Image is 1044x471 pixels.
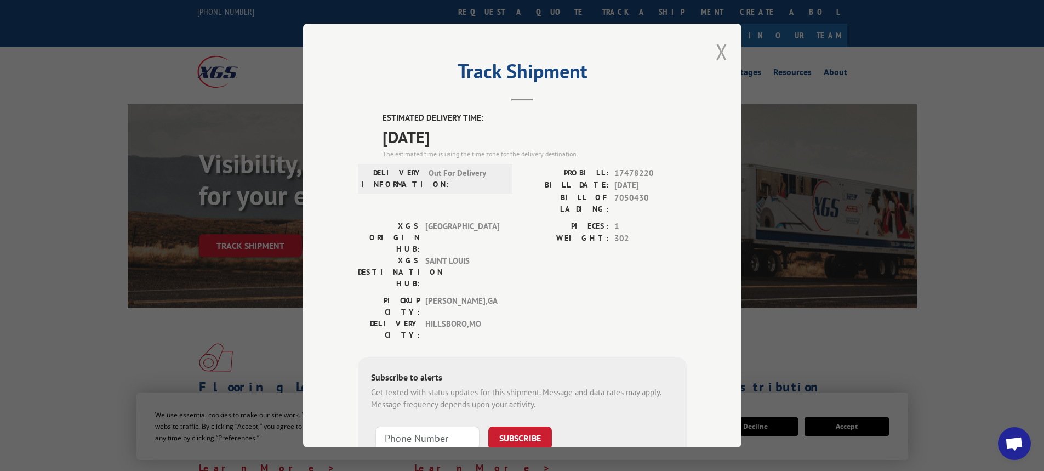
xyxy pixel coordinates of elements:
span: [GEOGRAPHIC_DATA] [425,220,499,255]
span: [DATE] [383,124,687,149]
span: [DATE] [614,179,687,192]
h2: Track Shipment [358,64,687,84]
label: WEIGHT: [522,232,609,245]
span: Out For Delivery [429,167,503,190]
label: PROBILL: [522,167,609,180]
span: SAINT LOUIS [425,255,499,290]
button: Close modal [716,37,728,66]
button: SUBSCRIBE [488,427,552,450]
div: Open chat [998,427,1031,460]
span: HILLSBORO , MO [425,318,499,341]
div: Subscribe to alerts [371,371,674,387]
label: PICKUP CITY: [358,295,420,318]
span: 302 [614,232,687,245]
div: Get texted with status updates for this shipment. Message and data rates may apply. Message frequ... [371,387,674,411]
label: XGS ORIGIN HUB: [358,220,420,255]
span: 7050430 [614,192,687,215]
span: [PERSON_NAME] , GA [425,295,499,318]
label: DELIVERY CITY: [358,318,420,341]
input: Phone Number [375,427,480,450]
span: 1 [614,220,687,233]
div: The estimated time is using the time zone for the delivery destination. [383,149,687,159]
label: XGS DESTINATION HUB: [358,255,420,290]
span: 17478220 [614,167,687,180]
label: BILL OF LADING: [522,192,609,215]
label: DELIVERY INFORMATION: [361,167,423,190]
label: BILL DATE: [522,179,609,192]
label: ESTIMATED DELIVERY TIME: [383,112,687,124]
label: PIECES: [522,220,609,233]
